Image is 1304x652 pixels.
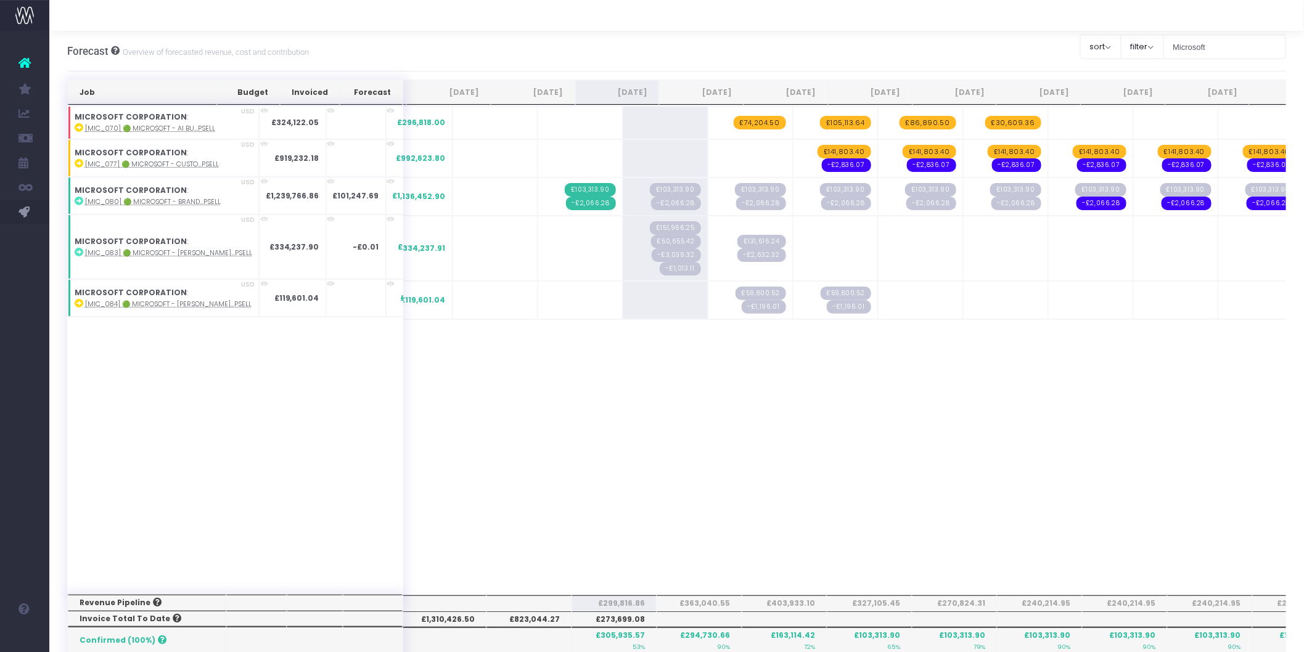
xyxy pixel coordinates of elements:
[737,248,786,262] span: Streamtime Draft Invoice: null – [MIC_083] 🟢 Microsoft - Rolling Thunder Approaches & Sizzles - B...
[652,248,701,262] span: Streamtime Draft Invoice: null – [MIC_083] 🟢 Microsoft - Rolling Thunder Approaches & Sizzles - B...
[1165,80,1250,105] th: Mar 26: activate to sort column ascending
[120,45,310,57] small: Overview of forecasted revenue, cost and contribution
[241,177,255,187] span: USD
[827,595,912,611] th: £327,105.45
[737,235,786,248] span: Streamtime Draft Invoice: null – [MIC_083] 🟢 Microsoft - Rolling Thunder Approaches & Sizzles - B...
[657,595,742,611] th: £363,040.55
[1228,641,1240,651] small: 90%
[398,117,446,128] span: £296,818.00
[566,197,616,210] span: Streamtime Invoice: 2425 – [MIC_080] 🟢 Microsoft - Brand Retainer FY26 - Brand - Upsell
[822,158,871,172] span: wayahead Cost Forecast Item
[266,190,319,201] strong: £1,239,766.86
[742,595,827,611] th: £403,933.10
[396,153,446,164] span: £992,623.80
[828,80,912,105] th: Nov 25: activate to sort column ascending
[401,611,486,627] th: £1,310,426.50
[1075,183,1126,197] span: Streamtime Draft Invoice: null – [MIC_080] 🟢 Microsoft - Brand Retainer FY26 - Brand - Upsell - 2
[271,117,319,128] strong: £324,122.05
[821,197,871,210] span: Streamtime Draft Invoice: null – [MIC_080] 🟢 Microsoft - Brand Retainer FY26 - Brand - Upsell
[996,80,1081,105] th: Jan 26: activate to sort column ascending
[85,197,221,206] abbr: [MIC_080] 🟢 Microsoft - Brand Retainer FY26 - Brand - Upsell
[1081,80,1165,105] th: Feb 26: activate to sort column ascending
[85,124,215,133] abbr: [MIC_070] 🟢 Microsoft - AI Business Solutions VI - Brand - Upsell
[742,300,786,314] span: Streamtime Draft Invoice: null – [MIC_084] 🟢 Microsoft - Rolling Thunder Templates & Guidelines -...
[575,80,660,105] th: Aug 25: activate to sort column ascending
[406,80,491,105] th: Jun 25: activate to sort column ascending
[717,641,730,651] small: 90%
[900,116,956,129] span: wayahead Revenue Forecast Item
[992,158,1041,172] span: wayahead Cost Forecast Item
[804,641,815,651] small: 72%
[659,80,744,105] th: Sep 25: activate to sort column ascending
[1142,641,1155,651] small: 90%
[572,595,657,611] th: £299,816.86
[1076,197,1126,210] span: wayahead Cost Forecast Item
[1163,35,1287,59] input: Search...
[736,287,786,300] span: Streamtime Draft Invoice: null – [MIC_084] 🟢 Microsoft - Rolling Thunder Templates & Guidelines -...
[820,183,871,197] span: Streamtime Draft Invoice: null – [MIC_080] 🟢 Microsoft - Brand Retainer FY26 - Brand - Upsell - 4
[398,242,446,253] span: £334,237.91
[985,116,1041,129] span: wayahead Revenue Forecast Item
[68,611,226,627] th: Invoice Total To Date
[633,641,645,651] small: 53%
[217,80,280,105] th: Budget
[68,177,259,214] td: :
[401,293,446,304] span: £119,601.04
[903,145,956,158] span: wayahead Revenue Forecast Item
[1077,158,1126,172] span: wayahead Cost Forecast Item
[660,262,701,275] span: Streamtime Draft Invoice: null – [MIC_083] 🟢 Microsoft - Rolling Thunder Approaches & Sizzles - B...
[651,197,701,210] span: Streamtime Draft Invoice: null – [MIC_080] 🟢 Microsoft - Brand Retainer FY26 - Brand - Upsell
[75,236,187,247] strong: MICROSOFT CORPORATION
[821,287,871,300] span: Streamtime Draft Invoice: null – [MIC_084] 🟢 Microsoft - Rolling Thunder Templates & Guidelines -...
[393,190,446,202] span: £1,136,452.90
[997,595,1082,611] th: £240,214.95
[907,158,956,172] span: wayahead Cost Forecast Item
[651,235,701,248] span: Streamtime Draft Invoice: null – [MIC_083] 🟢 Microsoft - Rolling Thunder Approaches & Sizzles - B...
[67,45,109,57] span: Forecast
[912,595,997,611] th: £270,824.31
[241,107,255,116] span: USD
[1243,145,1297,158] span: wayahead Revenue Forecast Item
[820,116,871,129] span: wayahead Revenue Forecast Item
[1162,158,1212,172] span: wayahead Cost Forecast Item
[991,197,1041,210] span: Streamtime Draft Invoice: null – [MIC_080] 🟢 Microsoft - Brand Retainer FY26 - Brand - Upsell
[818,145,871,158] span: wayahead Revenue Forecast Item
[241,140,255,149] span: USD
[68,80,217,105] th: Job: activate to sort column ascending
[491,80,575,105] th: Jul 25: activate to sort column ascending
[85,300,252,309] abbr: [MIC_084] 🟢 Microsoft - Rolling Thunder Templates & Guidelines - Brand - Upsell
[85,160,219,169] abbr: [MIC_077] 🟢 Microsoft - Custom Typeface - Brand - Upsell
[650,221,701,235] span: Streamtime Draft Invoice: null – [MIC_083] 🟢 Microsoft - Rolling Thunder Approaches & Sizzles - B...
[990,183,1041,197] span: Streamtime Draft Invoice: null – [MIC_080] 🟢 Microsoft - Brand Retainer FY26 - Brand - Upsell - 1
[905,183,956,197] span: Streamtime Draft Invoice: null – [MIC_080] 🟢 Microsoft - Brand Retainer FY26 - Brand - Upsell - 5
[75,147,187,158] strong: MICROSOFT CORPORATION
[974,641,985,651] small: 79%
[1245,183,1297,197] span: Streamtime Draft Invoice: null – [MIC_080] 🟢 Microsoft - Brand Retainer FY26 - Brand - Upsell - 4
[988,145,1041,158] span: wayahead Revenue Forecast Item
[333,190,379,201] strong: £101,247.69
[735,183,786,197] span: Streamtime Draft Invoice: null – [MIC_080] 🟢 Microsoft - Brand Retainer FY26 - Brand - Upsell - 3
[906,197,956,210] span: Streamtime Draft Invoice: null – [MIC_080] 🟢 Microsoft - Brand Retainer FY26 - Brand - Upsell
[1121,35,1164,59] button: filter
[1080,35,1122,59] button: sort
[401,295,446,306] span: £119,601.04
[241,280,255,289] span: USD
[887,641,900,651] small: 65%
[565,183,616,197] span: Streamtime Invoice: 2424 – [MIC_080] 🟢 Microsoft - Brand Retainer FY26 - Brand - Upsell - 1
[274,153,319,163] strong: £919,232.18
[1247,158,1297,172] span: wayahead Cost Forecast Item
[269,242,319,252] strong: £334,237.90
[736,197,786,210] span: Streamtime Draft Invoice: null – [MIC_080] 🟢 Microsoft - Brand Retainer FY26 - Brand - Upsell
[734,116,786,129] span: wayahead Revenue Forecast Item
[85,248,252,258] abbr: [MIC_083] 🟢 Microsoft - Rolling Thunder Approaches & Sizzles - Brand - Upsell
[353,242,379,252] strong: -£0.01
[75,185,187,195] strong: MICROSOFT CORPORATION
[75,287,187,298] strong: MICROSOFT CORPORATION
[68,595,226,611] th: Revenue Pipeline
[15,627,34,646] img: images/default_profile_image.png
[827,300,871,314] span: Streamtime Draft Invoice: null – [MIC_084] 🟢 Microsoft - Rolling Thunder Templates & Guidelines -...
[68,279,259,317] td: :
[340,80,403,105] th: Forecast
[912,80,997,105] th: Dec 25: activate to sort column ascending
[1162,197,1212,210] span: wayahead Cost Forecast Item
